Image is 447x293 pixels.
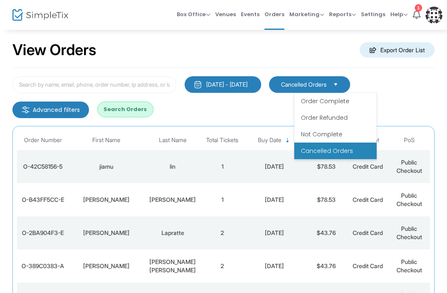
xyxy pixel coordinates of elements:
span: Events [241,4,260,25]
span: Cancelled Orders [301,147,353,155]
div: 2025-08-15 [245,162,303,171]
div: O-42C58156-5 [19,162,67,171]
div: Maryon [71,229,142,237]
button: [DATE] - [DATE] [185,76,261,93]
span: Public Checkout [397,258,422,274]
img: filter [22,106,30,114]
div: Chabot [146,196,199,204]
span: Order Number [24,137,62,144]
div: 2025-08-15 [245,196,303,204]
div: [DATE] - [DATE] [206,80,248,89]
span: Venues [215,4,236,25]
div: O-2BA904F3-E [19,229,67,237]
span: Public Checkout [397,159,422,174]
m-button: Export Order List [360,42,435,58]
td: $78.53 [305,150,347,183]
span: Last Name [159,137,187,144]
img: monthly [194,80,202,89]
span: Order Complete [301,97,349,105]
th: Total Tickets [202,131,243,150]
td: 1 [202,150,243,183]
div: 2025-08-15 [245,229,303,237]
div: Linda [71,262,142,270]
span: Orders [264,4,284,25]
div: Kollar Walsh [146,258,199,274]
span: Public Checkout [397,225,422,240]
span: Buy Date [258,137,281,144]
span: Credit Card [353,163,383,170]
div: O-B43FF5CC-E [19,196,67,204]
td: $43.76 [305,216,347,249]
div: Lapratte [146,229,199,237]
span: Help [390,10,408,18]
span: Credit Card [353,196,383,203]
span: Order Refunded [301,114,348,122]
div: lin [146,162,199,171]
span: Reports [329,10,356,18]
div: O-389C0383-A [19,262,67,270]
td: 1 [202,183,243,216]
span: Marketing [289,10,324,18]
td: $43.76 [305,249,347,283]
div: 2025-08-14 [245,262,303,270]
button: Select [330,80,341,89]
span: First Name [92,137,120,144]
m-button: Advanced filters [12,102,89,118]
span: Credit Card [353,229,383,236]
div: Mathieu [71,196,142,204]
span: Box Office [177,10,210,18]
td: 2 [202,249,243,283]
span: Credit Card [353,262,383,269]
div: jiamu [71,162,142,171]
span: Settings [361,4,385,25]
input: Search by name, email, phone, order number, ip address, or last 4 digits of card [12,76,176,93]
div: 1 [415,4,422,12]
span: PoS [404,137,415,144]
span: Not Complete [301,130,342,138]
span: Sortable [284,137,291,144]
td: $78.53 [305,183,347,216]
h2: View Orders [12,41,96,59]
span: Public Checkout [397,192,422,207]
button: Search Orders [97,102,154,117]
td: 2 [202,216,243,249]
span: Cancelled Orders [281,80,327,89]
